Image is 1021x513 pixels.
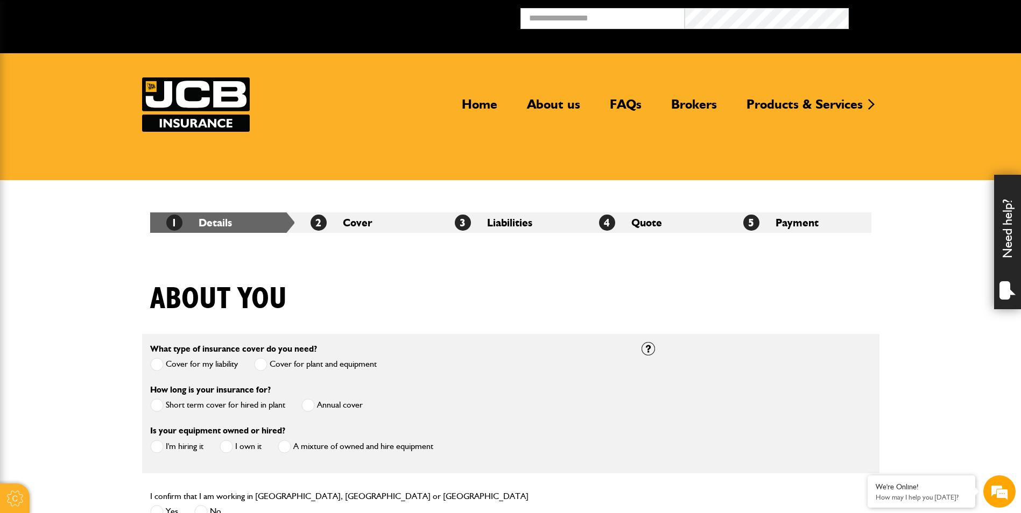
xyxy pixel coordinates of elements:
label: Is your equipment owned or hired? [150,426,285,435]
div: Need help? [994,175,1021,309]
span: 3 [455,215,471,231]
li: Cover [294,212,439,233]
label: I'm hiring it [150,440,203,453]
label: I own it [220,440,262,453]
p: How may I help you today? [876,493,967,501]
label: How long is your insurance for? [150,386,271,394]
span: 5 [743,215,759,231]
a: Brokers [663,96,725,121]
li: Details [150,212,294,233]
label: What type of insurance cover do you need? [150,345,317,353]
a: Products & Services [738,96,871,121]
label: Short term cover for hired in plant [150,398,285,412]
span: 1 [166,215,182,231]
div: We're Online! [876,482,967,491]
label: Annual cover [301,398,363,412]
a: JCB Insurance Services [142,77,250,132]
li: Quote [583,212,727,233]
li: Liabilities [439,212,583,233]
label: Cover for plant and equipment [254,358,377,371]
label: Cover for my liability [150,358,238,371]
span: 4 [599,215,615,231]
a: FAQs [602,96,650,121]
a: About us [519,96,588,121]
label: A mixture of owned and hire equipment [278,440,433,453]
span: 2 [311,215,327,231]
a: Home [454,96,505,121]
li: Payment [727,212,871,233]
img: JCB Insurance Services logo [142,77,250,132]
h1: About you [150,281,287,317]
button: Broker Login [849,8,1013,25]
label: I confirm that I am working in [GEOGRAPHIC_DATA], [GEOGRAPHIC_DATA] or [GEOGRAPHIC_DATA] [150,492,529,501]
